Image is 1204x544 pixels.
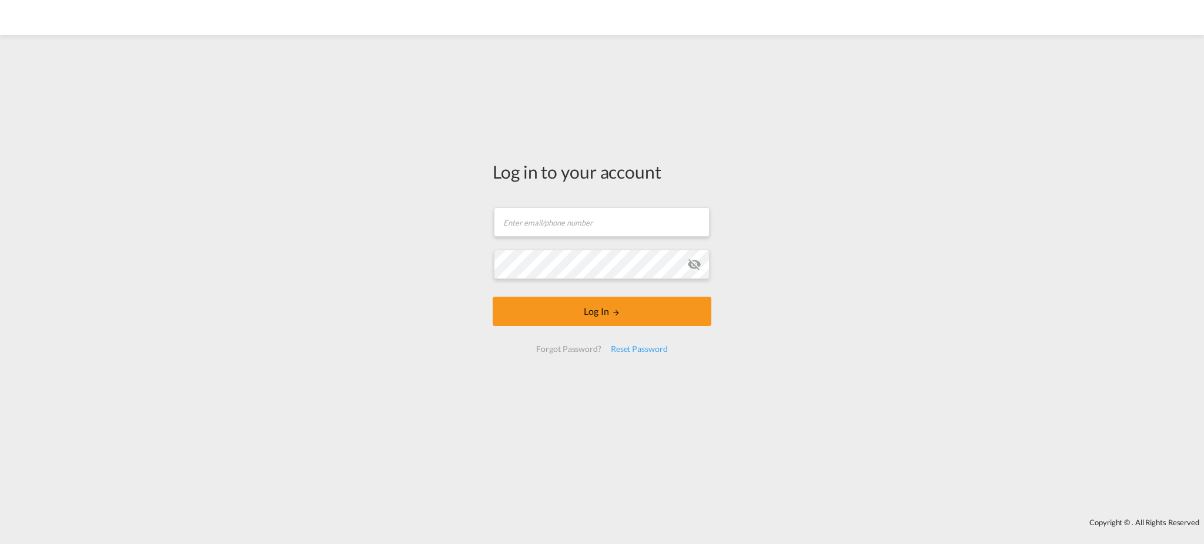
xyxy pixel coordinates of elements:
input: Enter email/phone number [494,207,710,237]
div: Log in to your account [493,159,711,184]
button: LOGIN [493,297,711,326]
div: Forgot Password? [531,338,606,360]
md-icon: icon-eye-off [687,257,701,271]
div: Reset Password [606,338,673,360]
